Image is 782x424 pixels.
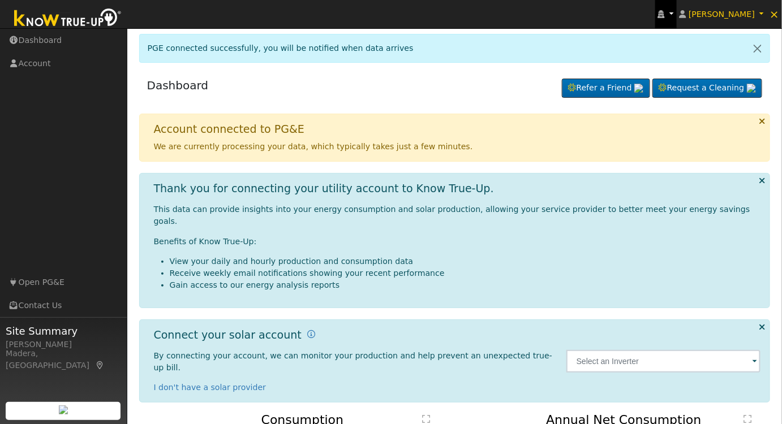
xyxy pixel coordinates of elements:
a: Close [746,34,770,62]
text:  [744,414,751,423]
a: I don't have a solar provider [154,383,267,392]
div: [PERSON_NAME] [6,339,121,351]
h1: Connect your solar account [154,328,302,341]
h1: Thank you for connecting your utility account to Know True-Up. [154,182,494,195]
li: Receive weekly email notifications showing your recent performance [170,267,761,279]
span: Site Summary [6,323,121,339]
span: By connecting your account, we can monitor your production and help prevent an unexpected true-up... [154,351,553,372]
a: Map [95,361,105,370]
img: retrieve [747,84,756,93]
img: Know True-Up [8,6,127,32]
p: Benefits of Know True-Up: [154,236,761,248]
h1: Account connected to PG&E [154,123,304,136]
li: View your daily and hourly production and consumption data [170,256,761,267]
span: We are currently processing your data, which typically takes just a few minutes. [154,142,473,151]
text:  [422,414,430,423]
li: Gain access to our energy analysis reports [170,279,761,291]
a: Refer a Friend [562,79,650,98]
div: PGE connected successfully, you will be notified when data arrives [139,34,771,63]
a: Dashboard [147,79,209,92]
span: × [770,7,779,21]
span: This data can provide insights into your energy consumption and solar production, allowing your s... [154,205,750,226]
img: retrieve [59,405,68,414]
img: retrieve [634,84,643,93]
input: Select an Inverter [566,350,761,373]
span: [PERSON_NAME] [689,10,755,19]
a: Request a Cleaning [652,79,762,98]
div: Madera, [GEOGRAPHIC_DATA] [6,348,121,371]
